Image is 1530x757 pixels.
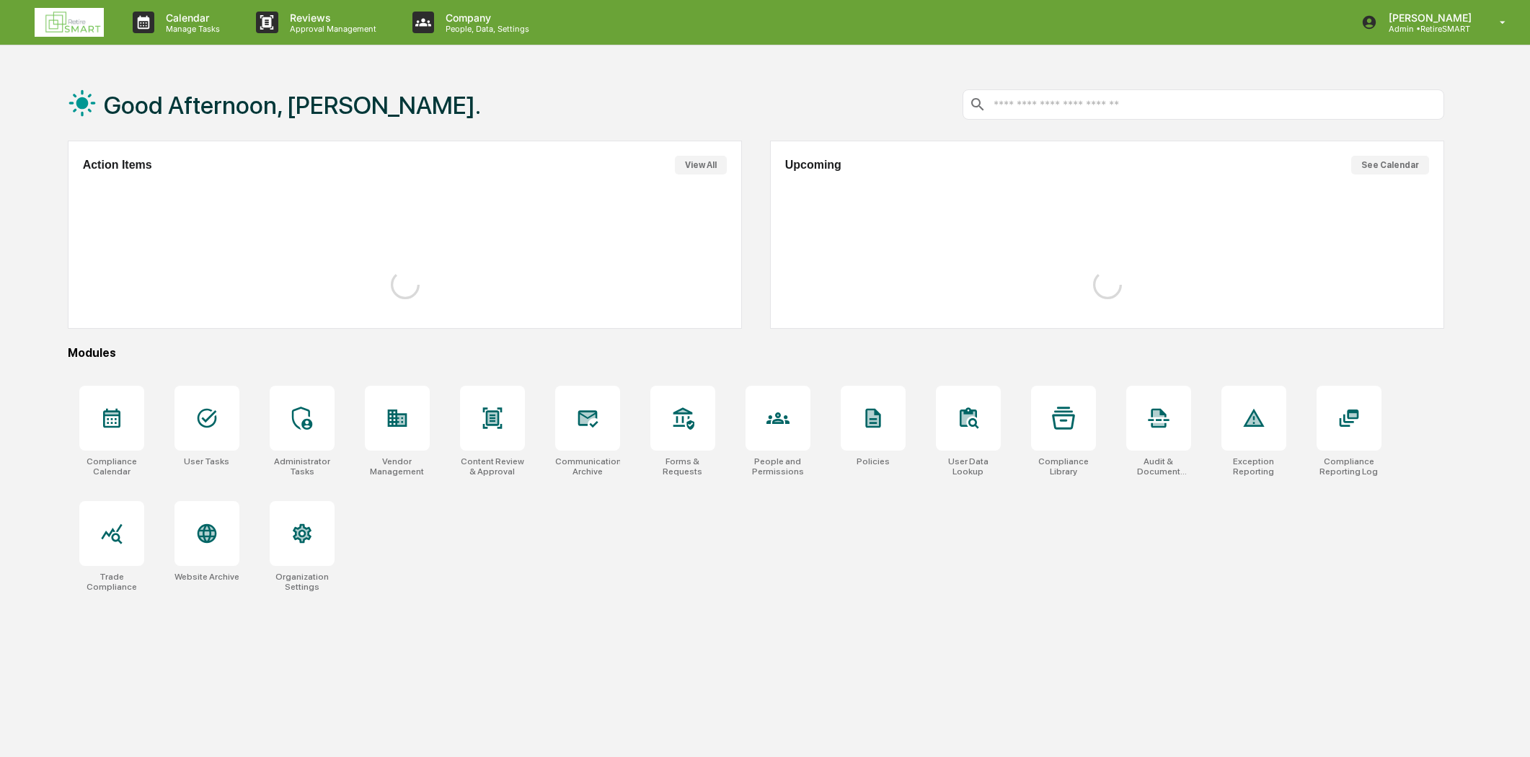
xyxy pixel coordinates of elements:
h1: Good Afternoon, [PERSON_NAME]. [104,91,481,120]
div: Modules [68,346,1445,360]
div: Forms & Requests [650,456,715,477]
div: User Data Lookup [936,456,1001,477]
div: Administrator Tasks [270,456,335,477]
p: Manage Tasks [154,24,227,34]
div: Compliance Calendar [79,456,144,477]
button: View All [675,156,727,174]
p: Reviews [278,12,384,24]
div: Content Review & Approval [460,456,525,477]
div: Website Archive [174,572,239,582]
p: Approval Management [278,24,384,34]
div: Audit & Document Logs [1126,456,1191,477]
p: People, Data, Settings [434,24,536,34]
div: Organization Settings [270,572,335,592]
div: Compliance Reporting Log [1317,456,1381,477]
p: Admin • RetireSMART [1377,24,1479,34]
div: User Tasks [184,456,229,466]
h2: Upcoming [785,159,841,172]
div: Vendor Management [365,456,430,477]
img: logo [35,8,104,37]
p: [PERSON_NAME] [1377,12,1479,24]
div: Exception Reporting [1221,456,1286,477]
button: See Calendar [1351,156,1429,174]
p: Company [434,12,536,24]
h2: Action Items [83,159,152,172]
div: Compliance Library [1031,456,1096,477]
div: Trade Compliance [79,572,144,592]
p: Calendar [154,12,227,24]
div: People and Permissions [746,456,810,477]
div: Communications Archive [555,456,620,477]
div: Policies [857,456,890,466]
